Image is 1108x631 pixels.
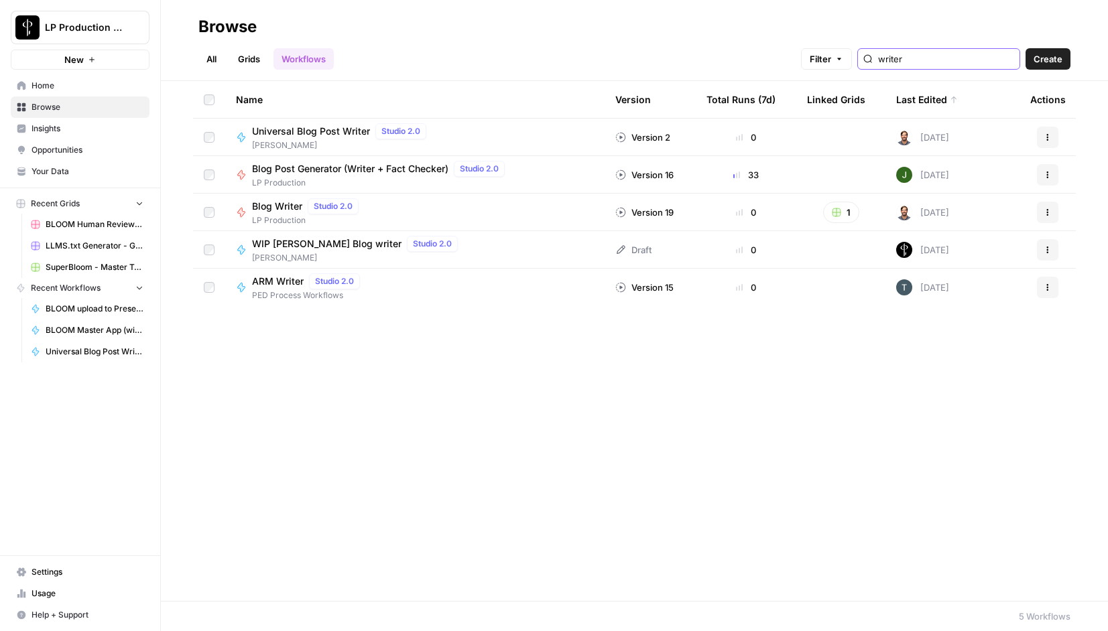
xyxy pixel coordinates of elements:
span: BLOOM upload to Presence (after Human Review) [46,303,143,315]
div: 5 Workflows [1019,610,1070,623]
div: Linked Grids [807,81,865,118]
button: New [11,50,149,70]
div: 33 [706,168,786,182]
button: 1 [823,202,859,223]
span: Studio 2.0 [315,275,354,287]
span: Browse [32,101,143,113]
button: Workspace: LP Production Workloads [11,11,149,44]
div: Name [236,81,594,118]
img: olqs3go1b4m73rizhvw5914cwa42 [896,167,912,183]
span: BLOOM Human Review (ver2) [46,218,143,230]
span: [PERSON_NAME] [252,139,432,151]
span: [PERSON_NAME] [252,252,463,264]
img: ih2jixxbj7rylhb9xf8ex4kii2c8 [896,279,912,295]
span: Universal Blog Post Writer [252,125,370,138]
span: BLOOM Master App (with human review) [46,324,143,336]
a: Settings [11,561,149,583]
a: BLOOM upload to Presence (after Human Review) [25,298,149,320]
span: Filter [810,52,831,66]
span: WIP [PERSON_NAME] Blog writer [252,237,402,251]
div: 0 [706,131,786,144]
button: Recent Grids [11,194,149,214]
div: 0 [706,243,786,257]
button: Recent Workflows [11,278,149,298]
div: Draft [615,243,652,257]
div: Total Runs (7d) [706,81,776,118]
img: wy7w4sbdaj7qdyha500izznct9l3 [896,242,912,258]
div: 0 [706,281,786,294]
span: LLMS.txt Generator - Grid [46,240,143,252]
span: Create [1034,52,1062,66]
a: Home [11,75,149,96]
span: Recent Workflows [31,282,101,294]
div: Version 2 [615,131,670,144]
a: BLOOM Human Review (ver2) [25,214,149,235]
span: Insights [32,123,143,135]
span: LP Production Workloads [45,21,126,34]
span: Universal Blog Post Writer [46,346,143,358]
span: SuperBloom - Master Topic List [46,261,143,273]
a: SuperBloom - Master Topic List [25,257,149,278]
div: Version 16 [615,168,674,182]
div: Version 15 [615,281,674,294]
span: Settings [32,566,143,578]
img: fdbthlkohqvq3b2ybzi3drh0kqcb [896,204,912,220]
button: Help + Support [11,604,149,626]
span: ARM Writer [252,275,304,288]
span: Help + Support [32,609,143,621]
div: Actions [1030,81,1066,118]
a: Opportunities [11,139,149,161]
span: Home [32,80,143,92]
button: Filter [801,48,852,70]
a: ARM WriterStudio 2.0PED Process Workflows [236,273,594,301]
a: Usage [11,583,149,604]
a: Workflows [273,48,334,70]
img: LP Production Workloads Logo [15,15,40,40]
a: Blog Post Generator (Writer + Fact Checker)Studio 2.0LP Production [236,161,594,189]
a: BLOOM Master App (with human review) [25,320,149,341]
span: PED Process Workflows [252,289,365,301]
div: Version 19 [615,206,674,219]
div: Last Edited [896,81,958,118]
span: Studio 2.0 [314,200,353,212]
a: Insights [11,118,149,139]
button: Create [1026,48,1070,70]
a: Blog WriterStudio 2.0LP Production [236,198,594,226]
span: Blog Writer [252,200,302,213]
span: New [64,53,84,66]
div: Browse [198,16,257,38]
span: LP Production [252,214,364,226]
a: Your Data [11,161,149,182]
div: [DATE] [896,129,949,145]
div: [DATE] [896,167,949,183]
a: WIP [PERSON_NAME] Blog writerStudio 2.0[PERSON_NAME] [236,236,594,264]
div: Version [615,81,651,118]
a: Grids [230,48,268,70]
div: 0 [706,206,786,219]
span: Usage [32,587,143,600]
span: Opportunities [32,144,143,156]
span: Your Data [32,165,143,178]
span: LP Production [252,177,510,189]
a: Universal Blog Post Writer [25,341,149,362]
a: Universal Blog Post WriterStudio 2.0[PERSON_NAME] [236,123,594,151]
input: Search [878,52,1014,66]
div: [DATE] [896,204,949,220]
span: Studio 2.0 [381,125,420,137]
img: fdbthlkohqvq3b2ybzi3drh0kqcb [896,129,912,145]
a: LLMS.txt Generator - Grid [25,235,149,257]
a: All [198,48,225,70]
span: Studio 2.0 [460,163,499,175]
a: Browse [11,96,149,118]
span: Studio 2.0 [413,238,452,250]
div: [DATE] [896,279,949,295]
span: Blog Post Generator (Writer + Fact Checker) [252,162,448,176]
span: Recent Grids [31,198,80,210]
div: [DATE] [896,242,949,258]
